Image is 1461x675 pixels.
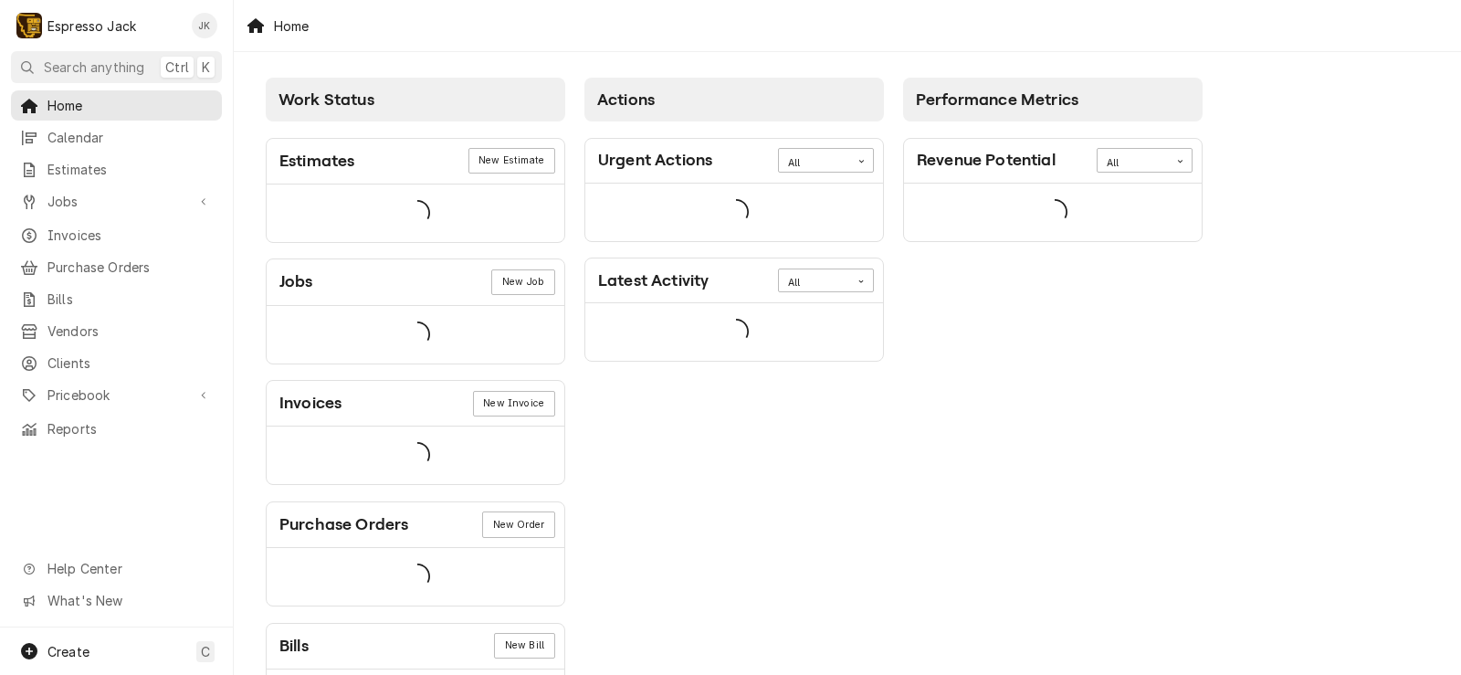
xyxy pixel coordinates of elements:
div: Card Header [267,381,564,427]
a: Reports [11,414,222,444]
span: Reports [47,419,213,438]
div: Card Column Header [584,78,884,121]
div: Espresso Jack's Avatar [16,13,42,38]
a: Bills [11,284,222,314]
span: Loading... [405,558,430,596]
span: Loading... [723,313,749,352]
a: New Order [482,512,554,537]
a: Go to What's New [11,585,222,616]
div: Card Header [267,502,564,548]
span: Search anything [44,58,144,77]
button: Search anythingCtrlK [11,51,222,83]
div: Card Column Content [903,121,1203,313]
span: C [201,642,210,661]
span: Create [47,644,89,659]
div: Card Header [585,258,883,303]
div: Espresso Jack [47,16,136,36]
div: Card Data [267,427,564,484]
a: Go to Jobs [11,186,222,216]
span: Loading... [723,193,749,231]
div: Card Header [585,139,883,184]
span: Ctrl [165,58,189,77]
span: Loading... [405,194,430,232]
div: Card Header [267,259,564,305]
div: Card: Purchase Orders [266,501,565,606]
div: Card Link Button [491,269,554,295]
div: Card Title [279,269,313,294]
span: Purchase Orders [47,258,213,277]
div: Card Title [598,269,709,293]
span: Clients [47,353,213,373]
div: Card Header [267,624,564,670]
div: Card Link Button [468,148,555,174]
span: Loading... [405,437,430,475]
div: Jack Kehoe's Avatar [192,13,217,38]
a: New Estimate [468,148,555,174]
span: Help Center [47,559,211,578]
a: Purchase Orders [11,252,222,282]
div: Card Data [267,548,564,606]
div: Card Data Filter Control [778,148,874,172]
div: Card Link Button [494,633,554,659]
div: Card Title [279,149,354,174]
span: Loading... [405,315,430,353]
span: Home [47,96,213,115]
span: Vendors [47,322,213,341]
a: Invoices [11,220,222,250]
div: Card Title [279,391,342,416]
span: Jobs [47,192,185,211]
div: Card Header [267,139,564,185]
div: Card Data Filter Control [1097,148,1193,172]
div: Card Column Header [266,78,565,121]
span: Loading... [1042,193,1067,231]
div: Card: Invoices [266,380,565,485]
span: Bills [47,290,213,309]
div: Card Data [267,185,564,242]
div: Card: Estimates [266,138,565,243]
div: Card Title [917,148,1056,173]
a: Calendar [11,122,222,153]
div: Card: Revenue Potential [903,138,1203,242]
div: Card Data [585,303,883,361]
div: Card Title [279,634,309,659]
span: Actions [597,90,655,109]
div: Card: Latest Activity [584,258,884,362]
div: All [788,276,841,290]
div: JK [192,13,217,38]
span: Estimates [47,160,213,179]
a: Estimates [11,154,222,185]
a: Go to Help Center [11,554,222,584]
div: All [788,156,841,171]
a: Go to Pricebook [11,380,222,410]
a: Clients [11,348,222,378]
span: K [202,58,210,77]
div: Card Title [279,512,408,537]
div: Card Data [904,184,1202,241]
a: Vendors [11,316,222,346]
a: Home [11,90,222,121]
div: Card: Jobs [266,258,565,364]
span: What's New [47,591,211,610]
div: Card Link Button [482,512,554,537]
div: Card Data [585,184,883,241]
div: Card Title [598,148,712,173]
div: Card Column Content [584,121,884,362]
a: New Bill [494,633,554,659]
span: Invoices [47,226,213,245]
div: Card Header [904,139,1202,184]
div: Card Column Header [903,78,1203,121]
span: Work Status [279,90,374,109]
div: Card Link Button [473,391,555,417]
div: E [16,13,42,38]
a: New Job [491,269,554,295]
span: Performance Metrics [916,90,1078,109]
span: Calendar [47,128,213,147]
div: Card: Urgent Actions [584,138,884,242]
div: All [1107,156,1160,171]
span: Pricebook [47,385,185,405]
div: Card Data [267,306,564,364]
a: New Invoice [473,391,555,417]
div: Card Data Filter Control [778,269,874,292]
